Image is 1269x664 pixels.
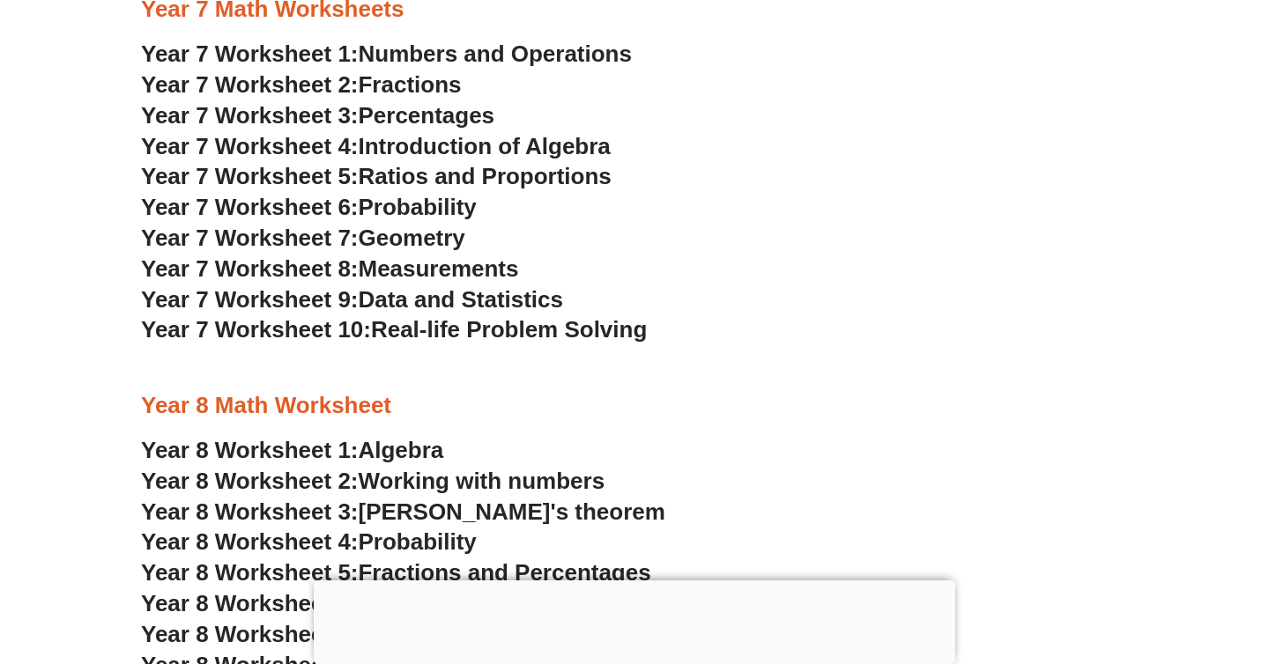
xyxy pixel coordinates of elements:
span: Year 8 Worksheet 3: [141,498,359,525]
span: Real-life Problem Solving [371,316,647,343]
span: Percentages [359,102,495,129]
a: Year 7 Worksheet 3:Percentages [141,102,494,129]
span: Year 7 Worksheet 3: [141,102,359,129]
a: Year 7 Worksheet 2:Fractions [141,71,461,98]
span: Year 8 Worksheet 4: [141,528,359,555]
span: Year 7 Worksheet 4: [141,133,359,159]
span: Year 8 Worksheet 1: [141,437,359,463]
span: Year 7 Worksheet 5: [141,163,359,189]
span: Year 7 Worksheet 7: [141,225,359,251]
span: Probability [359,528,477,555]
span: Year 7 Worksheet 8: [141,255,359,282]
span: Year 8 Worksheet 2: [141,468,359,494]
a: Year 8 Worksheet 5:Fractions and Percentages [141,559,651,586]
span: Year 8 Worksheet 7: [141,621,359,647]
span: Working with numbers [359,468,605,494]
span: Year 8 Worksheet 6: [141,590,359,616]
span: Geometry [359,225,465,251]
span: Algebra [359,437,444,463]
span: [PERSON_NAME]'s theorem [359,498,665,525]
span: Year 7 Worksheet 9: [141,286,359,313]
a: Year 7 Worksheet 6:Probability [141,194,477,220]
span: Year 7 Worksheet 1: [141,41,359,67]
span: Year 7 Worksheet 6: [141,194,359,220]
a: Year 8 Worksheet 3:[PERSON_NAME]'s theorem [141,498,665,525]
a: Year 7 Worksheet 4:Introduction of Algebra [141,133,611,159]
a: Year 7 Worksheet 8:Measurements [141,255,518,282]
span: Fractions and Percentages [359,559,651,586]
span: Year 7 Worksheet 2: [141,71,359,98]
a: Year 8 Worksheet 7:Ratios, Rates and Time [141,621,610,647]
a: Year 7 Worksheet 9:Data and Statistics [141,286,563,313]
a: Year 8 Worksheet 6:Equations [141,590,469,616]
a: Year 7 Worksheet 7:Geometry [141,225,465,251]
span: Ratios and Proportions [359,163,612,189]
span: Year 7 Worksheet 10: [141,316,371,343]
a: Year 8 Worksheet 4:Probability [141,528,477,555]
h3: Year 8 Math Worksheet [141,391,1128,421]
a: Year 7 Worksheet 5:Ratios and Proportions [141,163,612,189]
span: Data and Statistics [359,286,564,313]
iframe: Chat Widget [967,465,1269,664]
span: Fractions [359,71,462,98]
span: Year 8 Worksheet 5: [141,559,359,586]
span: Numbers and Operations [359,41,632,67]
span: Introduction of Algebra [359,133,611,159]
a: Year 8 Worksheet 1:Algebra [141,437,443,463]
a: Year 8 Worksheet 2:Working with numbers [141,468,605,494]
span: Probability [359,194,477,220]
a: Year 7 Worksheet 1:Numbers and Operations [141,41,632,67]
iframe: Advertisement [314,580,955,660]
span: Measurements [359,255,519,282]
a: Year 7 Worksheet 10:Real-life Problem Solving [141,316,647,343]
